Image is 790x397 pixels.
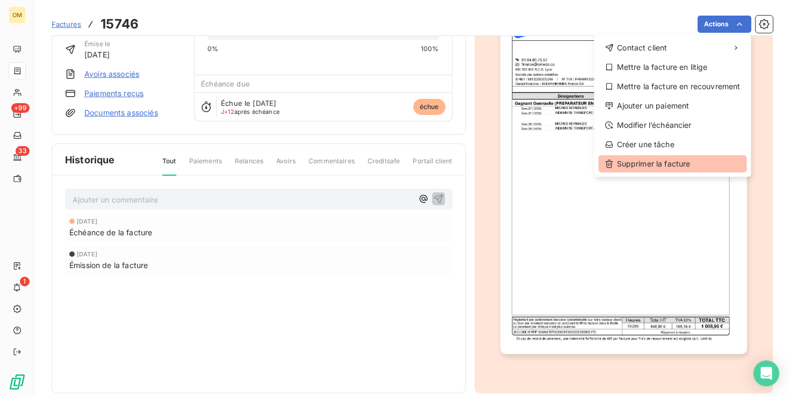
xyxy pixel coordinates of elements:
span: Contact client [617,42,667,53]
div: Ajouter un paiement [599,97,747,114]
div: Mettre la facture en litige [599,59,747,76]
div: Actions [594,35,751,177]
div: Modifier l’échéancier [599,117,747,134]
div: Supprimer la facture [599,155,747,172]
div: Mettre la facture en recouvrement [599,78,747,95]
div: Créer une tâche [599,136,747,153]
